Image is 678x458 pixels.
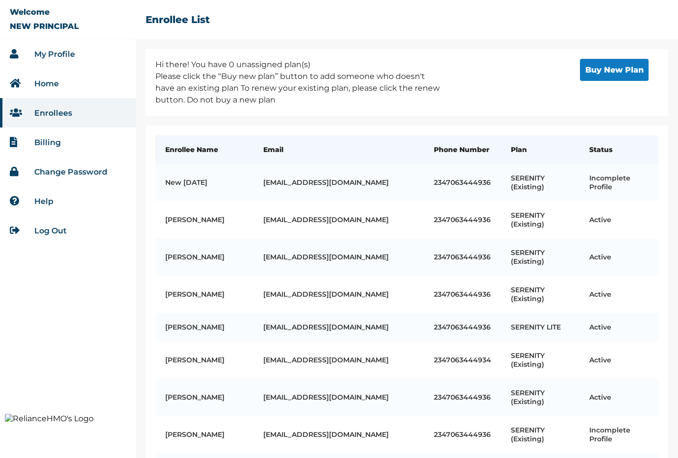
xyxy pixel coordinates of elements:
td: [PERSON_NAME] [155,379,253,416]
td: active [579,238,658,276]
td: 2347063444934 [424,341,501,379]
td: [EMAIL_ADDRESS][DOMAIN_NAME] [253,164,424,201]
td: [EMAIL_ADDRESS][DOMAIN_NAME] [253,416,424,453]
td: 2347063444936 [424,164,501,201]
td: 2347063444936 [424,313,501,341]
td: SERENITY LITE [501,313,580,341]
td: [EMAIL_ADDRESS][DOMAIN_NAME] [253,201,424,238]
th: Phone Number [424,135,501,164]
a: Home [34,79,59,88]
td: New [DATE] [155,164,253,201]
td: active [579,201,658,238]
td: SERENITY (Existing) [501,341,580,379]
td: 2347063444936 [424,201,501,238]
td: 2347063444936 [424,379,501,416]
td: active [579,341,658,379]
td: [PERSON_NAME] [155,276,253,313]
td: SERENITY (Existing) [501,379,580,416]
td: [EMAIL_ADDRESS][DOMAIN_NAME] [253,238,424,276]
td: [EMAIL_ADDRESS][DOMAIN_NAME] [253,313,424,341]
td: SERENITY (Existing) [501,238,580,276]
p: NEW PRINCIPAL [10,22,79,31]
a: Help [34,197,53,206]
th: Email [253,135,424,164]
td: [PERSON_NAME] [155,341,253,379]
td: [EMAIL_ADDRESS][DOMAIN_NAME] [253,341,424,379]
a: Enrollees [34,108,72,118]
td: SERENITY (Existing) [501,276,580,313]
a: Change Password [34,167,107,177]
td: 2347063444936 [424,416,501,453]
td: SERENITY (Existing) [501,164,580,201]
h2: Enrollee List [146,14,210,25]
td: active [579,313,658,341]
td: SERENITY (Existing) [501,416,580,453]
td: [PERSON_NAME] [155,238,253,276]
td: [PERSON_NAME] [155,416,253,453]
td: [EMAIL_ADDRESS][DOMAIN_NAME] [253,276,424,313]
td: Incomplete Profile [579,416,658,453]
td: 2347063444936 [424,238,501,276]
td: 2347063444936 [424,276,501,313]
th: Plan [501,135,580,164]
a: Log Out [34,226,67,235]
th: Enrollee Name [155,135,253,164]
td: [PERSON_NAME] [155,201,253,238]
td: [EMAIL_ADDRESS][DOMAIN_NAME] [253,379,424,416]
p: Hi there! You have 0 unassigned plan(s) [155,59,445,71]
td: active [579,379,658,416]
td: Incomplete Profile [579,164,658,201]
th: Status [579,135,658,164]
img: RelianceHMO's Logo [5,414,131,423]
p: Welcome [10,7,50,17]
td: SERENITY (Existing) [501,201,580,238]
a: Billing [34,138,61,147]
td: active [579,276,658,313]
p: Please click the “Buy new plan” button to add someone who doesn't have an existing plan To renew ... [155,71,445,106]
a: My Profile [34,50,75,59]
button: Buy New Plan [580,59,649,81]
td: [PERSON_NAME] [155,313,253,341]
